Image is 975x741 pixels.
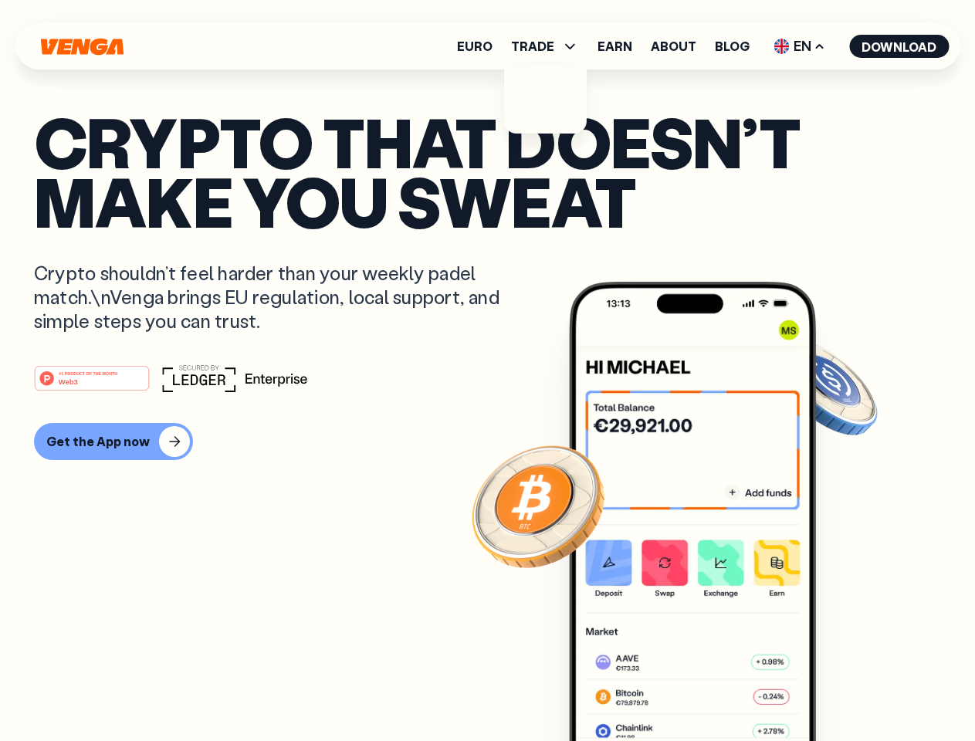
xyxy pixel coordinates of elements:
[469,436,608,575] img: Bitcoin
[34,423,193,460] button: Get the App now
[457,40,493,52] a: Euro
[511,40,554,52] span: TRADE
[511,37,579,56] span: TRADE
[34,112,941,230] p: Crypto that doesn’t make you sweat
[774,39,789,54] img: flag-uk
[598,40,632,52] a: Earn
[651,40,696,52] a: About
[768,34,831,59] span: EN
[59,370,117,375] tspan: #1 PRODUCT OF THE MONTH
[46,434,150,449] div: Get the App now
[849,35,949,58] button: Download
[39,38,125,56] svg: Home
[34,423,941,460] a: Get the App now
[34,374,150,394] a: #1 PRODUCT OF THE MONTHWeb3
[59,377,78,385] tspan: Web3
[34,261,522,333] p: Crypto shouldn’t feel harder than your weekly padel match.\nVenga brings EU regulation, local sup...
[715,40,750,52] a: Blog
[770,332,881,443] img: USDC coin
